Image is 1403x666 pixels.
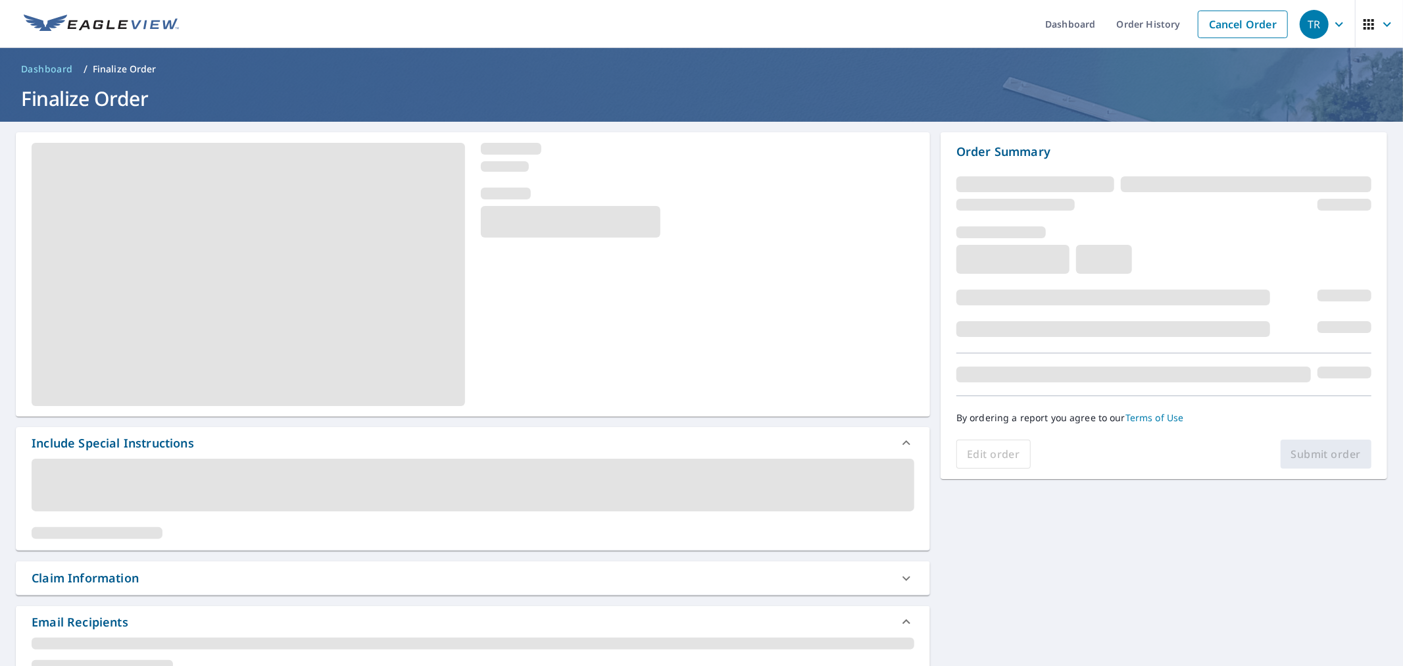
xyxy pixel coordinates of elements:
[32,569,139,587] div: Claim Information
[21,63,73,76] span: Dashboard
[16,427,930,459] div: Include Special Instructions
[1125,411,1184,424] a: Terms of Use
[956,143,1371,161] p: Order Summary
[32,434,194,452] div: Include Special Instructions
[16,59,1387,80] nav: breadcrumb
[32,613,128,631] div: Email Recipients
[16,59,78,80] a: Dashboard
[24,14,179,34] img: EV Logo
[16,606,930,638] div: Email Recipients
[956,412,1371,424] p: By ordering a report you agree to our
[16,85,1387,112] h1: Finalize Order
[93,63,157,76] p: Finalize Order
[1198,11,1288,38] a: Cancel Order
[1300,10,1329,39] div: TR
[84,61,87,77] li: /
[16,561,930,595] div: Claim Information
